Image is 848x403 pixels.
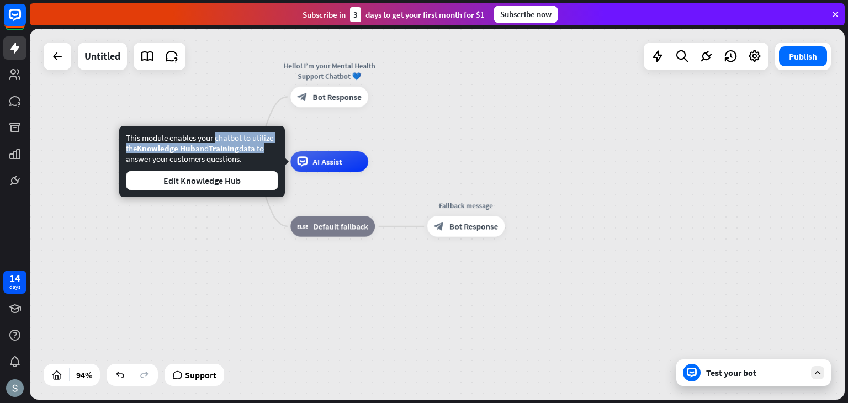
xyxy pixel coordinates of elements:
a: 14 days [3,271,26,294]
span: Knowledge Hub [137,143,195,153]
button: Open LiveChat chat widget [9,4,42,38]
span: Default fallback [314,221,368,232]
span: AI Assist [313,156,342,167]
div: This module enables your chatbot to utilize the and data to answer your customers questions. [126,132,278,190]
span: Support [185,366,216,384]
div: Subscribe in days to get your first month for $1 [303,7,485,22]
i: block_bot_response [298,92,308,102]
i: block_bot_response [434,221,444,232]
span: Bot Response [449,221,498,232]
div: Hello! I’m your Mental Health Support Chatbot 💙 [283,61,376,82]
button: Edit Knowledge Hub [126,171,278,190]
i: block_fallback [298,221,309,232]
div: 3 [350,7,361,22]
span: Bot Response [313,92,362,102]
div: Test your bot [706,367,805,378]
div: 14 [9,273,20,283]
div: Untitled [84,43,120,70]
div: Subscribe now [494,6,558,23]
button: Publish [779,46,827,66]
div: days [9,283,20,291]
div: Fallback message [420,200,513,211]
span: Training [209,143,239,153]
div: 94% [73,366,96,384]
